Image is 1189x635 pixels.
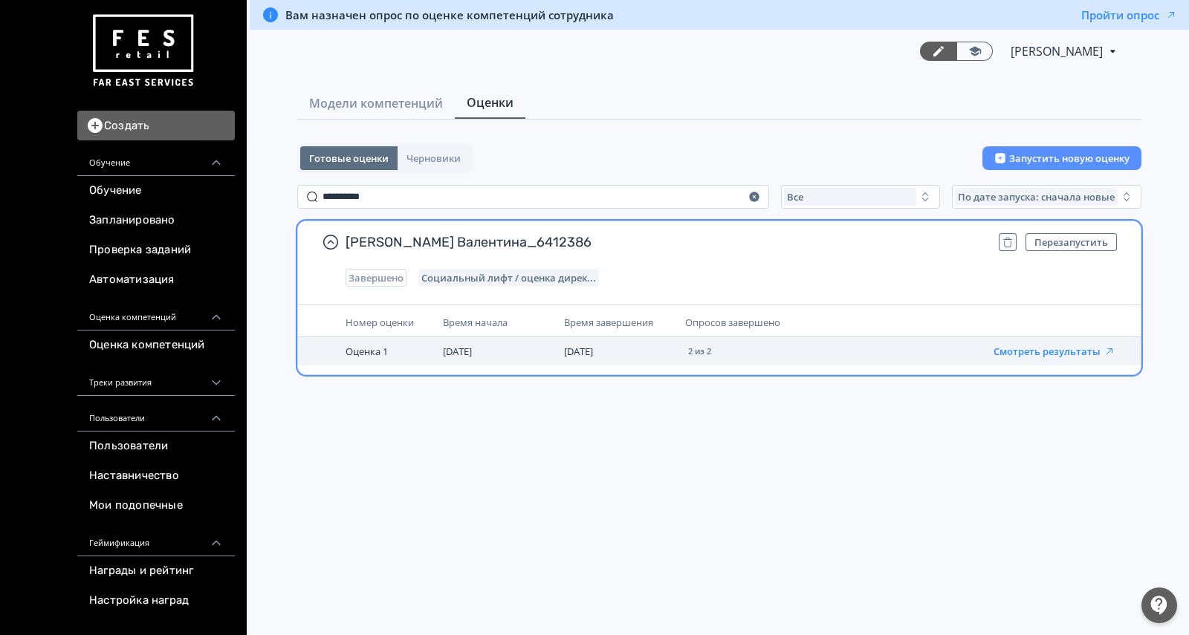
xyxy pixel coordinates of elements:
button: Готовые оценки [300,146,398,170]
button: Перезапустить [1026,233,1117,251]
span: Модели компетенций [309,94,443,112]
a: Наставничество [77,461,235,491]
div: Пользователи [77,396,235,432]
span: Все [787,191,803,203]
span: Опросов завершено [685,316,780,329]
a: Награды и рейтинг [77,556,235,586]
a: Пользователи [77,432,235,461]
button: Все [781,185,940,209]
span: 2 из 2 [688,347,711,356]
a: Оценка компетенций [77,330,235,360]
button: По дате запуска: сначала новые [952,185,1141,209]
a: Автоматизация [77,265,235,295]
button: Запустить новую оценку [982,146,1141,170]
span: [DATE] [443,345,472,358]
button: Черновики [398,146,470,170]
a: Переключиться в режим ученика [956,42,993,61]
span: [DATE] [564,345,593,358]
div: Геймификация [77,521,235,556]
span: Вам назначен опрос по оценке компетенций сотрудника [285,7,614,22]
img: https://files.teachbase.ru/system/account/57463/logo/medium-936fc5084dd2c598f50a98b9cbe0469a.png [89,9,196,93]
span: Социальный лифт / оценка директора магазина [421,272,596,284]
button: Пройти опрос [1081,7,1177,22]
span: Светлана Илюхина [1011,42,1105,60]
a: Смотреть результаты [994,344,1115,358]
span: Оценки [467,94,513,111]
span: Номер оценки [346,316,414,329]
span: Готовые оценки [309,152,389,164]
div: Оценка компетенций [77,295,235,330]
a: Запланировано [77,206,235,235]
span: Черновики [406,152,461,164]
div: Треки развития [77,360,235,396]
button: Создать [77,111,235,140]
span: По дате запуска: сначала новые [958,191,1115,203]
span: Время завершения [564,316,653,329]
a: Настройка наград [77,586,235,616]
span: Время начала [443,316,508,329]
div: Обучение [77,140,235,176]
a: Обучение [77,176,235,206]
span: Завершено [349,272,404,284]
a: Проверка заданий [77,235,235,265]
span: [PERSON_NAME] Валентина_6412386 [346,233,987,251]
button: Смотреть результаты [994,345,1115,357]
a: Мои подопечные [77,491,235,521]
span: Оценка 1 [346,345,388,358]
